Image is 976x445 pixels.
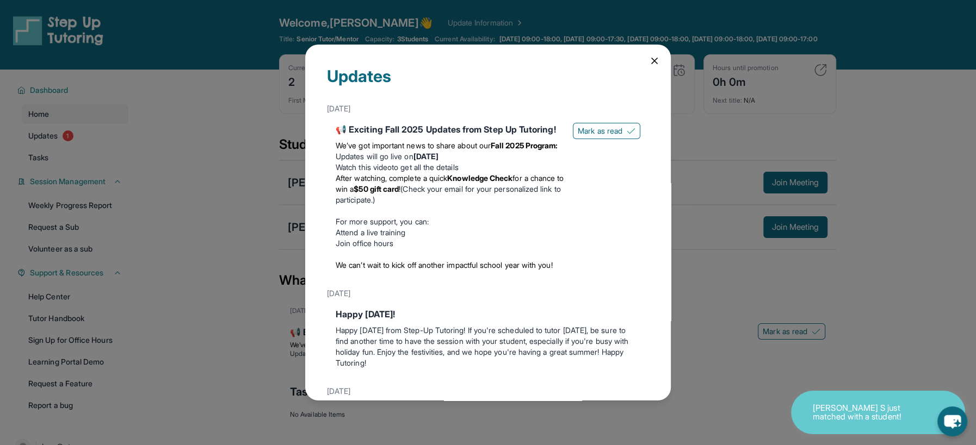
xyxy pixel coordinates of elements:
div: [DATE] [327,284,649,303]
li: (Check your email for your personalized link to participate.) [336,173,564,205]
button: chat-button [937,406,967,436]
a: Watch this video [336,162,392,172]
p: [PERSON_NAME] S just matched with a student! [813,404,922,422]
span: We’ve got important news to share about our [336,141,491,150]
strong: Fall 2025 Program: [491,141,558,150]
strong: [DATE] [413,152,438,161]
span: We can’t wait to kick off another impactful school year with you! [336,260,553,269]
img: Mark as read [627,127,635,135]
button: Mark as read [573,123,640,139]
a: Join office hours [336,239,393,248]
div: 📢 Exciting Fall 2025 Updates from Step Up Tutoring! [336,123,564,136]
div: Happy [DATE]! [336,308,640,321]
a: Attend a live training [336,228,406,237]
p: For more support, you can: [336,216,564,227]
p: Happy [DATE] from Step-Up Tutoring! If you're scheduled to tutor [DATE], be sure to find another ... [336,325,640,368]
div: [DATE] [327,381,649,401]
span: Mark as read [578,126,622,136]
strong: $50 gift card [354,184,399,193]
span: After watching, complete a quick [336,173,447,183]
li: Updates will go live on [336,151,564,162]
div: Updates [327,66,649,99]
li: to get all the details [336,162,564,173]
div: [DATE] [327,99,649,118]
strong: Knowledge Check [447,173,512,183]
span: ! [399,184,400,193]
